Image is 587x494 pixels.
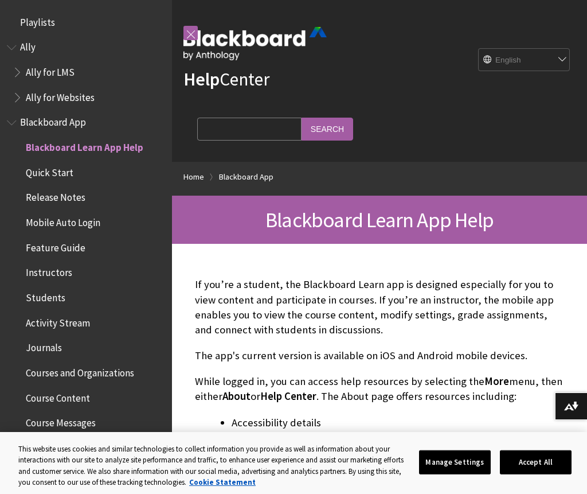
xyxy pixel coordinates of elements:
strong: Help [183,68,220,91]
span: Courses and Organizations [26,363,134,379]
button: Manage Settings [419,450,491,474]
span: Playlists [20,13,55,28]
nav: Book outline for Anthology Ally Help [7,38,165,107]
span: Activity Stream [26,313,90,329]
a: More information about your privacy, opens in a new tab [189,477,256,487]
a: Blackboard App [219,170,273,184]
p: If you’re a student, the Blackboard Learn app is designed especially for you to view content and ... [195,277,564,337]
span: Blackboard Learn App Help [265,207,494,233]
span: Quick Start [26,163,73,178]
span: Help Center [260,390,316,403]
input: Search [302,118,353,140]
span: Ally for LMS [26,63,75,78]
span: Feature Guide [26,238,85,254]
span: Course Messages [26,414,96,429]
div: This website uses cookies and similar technologies to collect information you provide as well as ... [18,444,411,488]
span: Students [26,288,65,304]
span: Journals [26,339,62,354]
a: HelpCenter [183,68,269,91]
span: Release Notes [26,188,85,204]
span: Instructors [26,263,72,279]
span: About [222,390,251,403]
p: While logged in, you can access help resources by selecting the menu, then either or . The About ... [195,374,564,404]
span: Ally for Websites [26,88,95,103]
a: Home [183,170,204,184]
span: Blackboard Learn App Help [26,138,143,153]
select: Site Language Selector [479,49,570,72]
span: Mobile Auto Login [26,213,100,228]
li: Accessibility details [232,415,564,431]
span: More [484,375,509,388]
span: Ally [20,38,36,53]
p: The app's current version is available on iOS and Android mobile devices. [195,348,564,363]
button: Accept All [500,450,572,474]
span: Blackboard App [20,113,86,129]
img: Blackboard by Anthology [183,27,327,60]
span: Course Content [26,388,90,404]
nav: Book outline for Playlists [7,13,165,32]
